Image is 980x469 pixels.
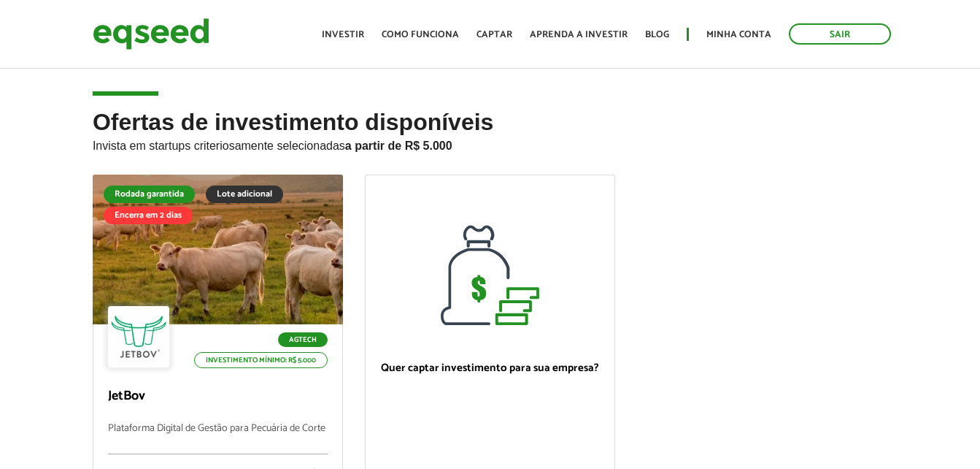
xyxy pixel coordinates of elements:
div: Rodada garantida [104,186,195,203]
a: Blog [645,30,669,39]
div: Lote adicional [206,186,283,203]
p: Plataforma Digital de Gestão para Pecuária de Corte [108,423,328,454]
p: Agtech [278,332,328,347]
img: EqSeed [93,15,209,53]
a: Como funciona [382,30,459,39]
a: Minha conta [706,30,771,39]
a: Sair [789,23,891,45]
strong: a partir de R$ 5.000 [345,140,452,152]
a: Aprenda a investir [530,30,628,39]
p: JetBov [108,389,328,405]
h2: Ofertas de investimento disponíveis [93,110,887,175]
div: Encerra em 2 dias [104,207,193,224]
p: Quer captar investimento para sua empresa? [380,362,600,375]
p: Invista em startups criteriosamente selecionadas [93,135,887,153]
a: Captar [477,30,512,39]
a: Investir [322,30,364,39]
p: Investimento mínimo: R$ 5.000 [194,352,328,368]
